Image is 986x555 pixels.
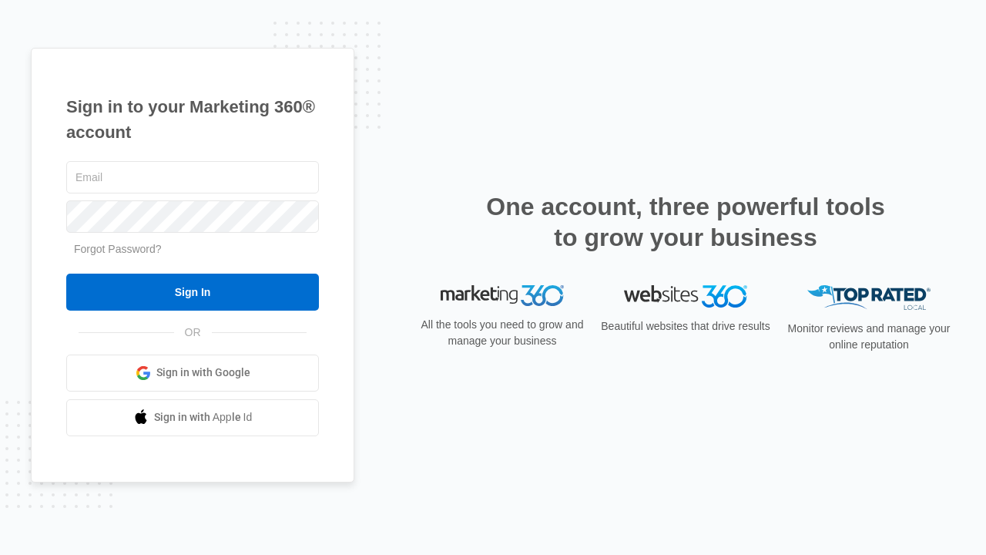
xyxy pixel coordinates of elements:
[807,285,931,311] img: Top Rated Local
[783,321,955,353] p: Monitor reviews and manage your online reputation
[156,365,250,381] span: Sign in with Google
[66,274,319,311] input: Sign In
[154,409,253,425] span: Sign in with Apple Id
[599,318,772,335] p: Beautiful websites that drive results
[74,243,162,255] a: Forgot Password?
[441,285,564,307] img: Marketing 360
[174,325,212,341] span: OR
[66,399,319,436] a: Sign in with Apple Id
[416,317,589,349] p: All the tools you need to grow and manage your business
[66,161,319,193] input: Email
[481,191,890,253] h2: One account, three powerful tools to grow your business
[66,355,319,392] a: Sign in with Google
[624,285,747,308] img: Websites 360
[66,94,319,145] h1: Sign in to your Marketing 360® account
